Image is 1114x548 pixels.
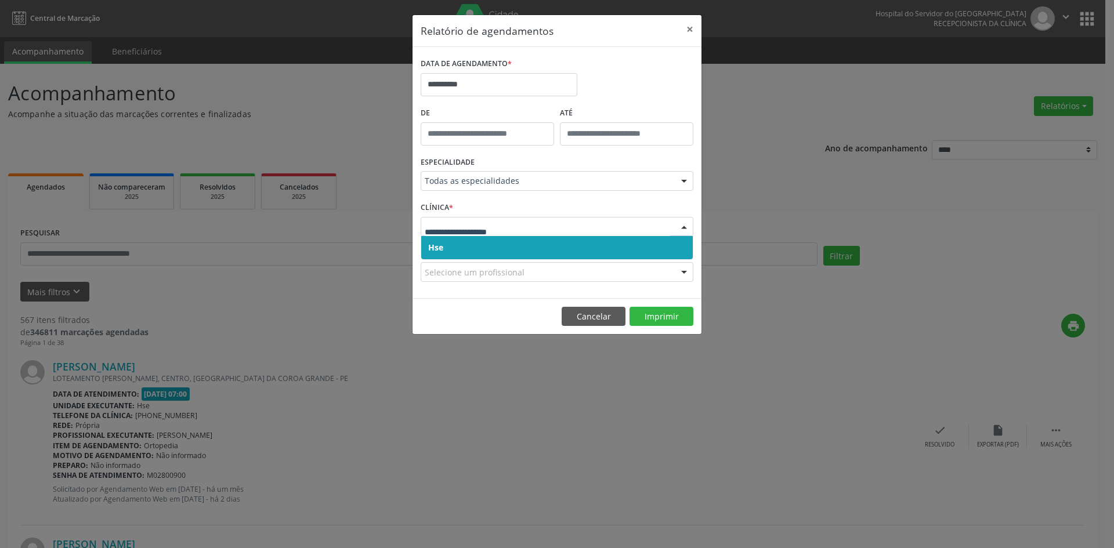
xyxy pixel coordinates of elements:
span: Hse [428,242,443,253]
span: Selecione um profissional [425,266,525,278]
label: De [421,104,554,122]
h5: Relatório de agendamentos [421,23,554,38]
label: DATA DE AGENDAMENTO [421,55,512,73]
label: CLÍNICA [421,199,453,217]
span: Todas as especialidades [425,175,670,187]
button: Imprimir [630,307,693,326]
label: ESPECIALIDADE [421,154,475,172]
label: ATÉ [560,104,693,122]
button: Close [678,15,701,43]
button: Cancelar [562,307,625,326]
